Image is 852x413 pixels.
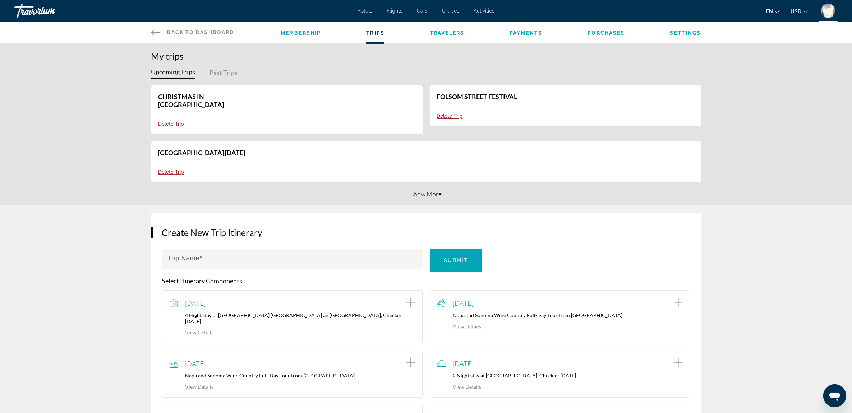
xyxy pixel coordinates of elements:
a: Flights [387,8,403,14]
button: Past Trips [210,68,238,79]
button: Add item to trip [406,358,415,369]
button: Change currency [791,6,808,17]
p: Select Itinerary Components [162,277,690,285]
button: Add item to trip [674,298,683,308]
a: FOLSOM STREET FESTIVAL [437,93,517,101]
a: Cars [417,8,428,14]
button: Add item to trip [674,358,683,369]
p: Napa and Sonoma Wine Country Full-Day Tour from [GEOGRAPHIC_DATA] [437,312,683,318]
mat-label: Trip Name [168,255,199,262]
span: Back to Dashboard [167,29,234,35]
a: Travorium [14,1,86,20]
a: Payments [510,30,542,36]
a: Settings [670,30,701,36]
span: [DATE] [453,299,474,307]
a: View Details [170,384,214,390]
a: [GEOGRAPHIC_DATA] [DATE] [158,149,245,157]
a: View Details [170,329,214,335]
span: USD [791,9,801,14]
button: Show More [410,190,442,198]
span: [DATE] [185,299,206,307]
p: 4 Night stay at [GEOGRAPHIC_DATA] [GEOGRAPHIC_DATA] an [GEOGRAPHIC_DATA], Checkin: [DATE] [170,312,415,324]
h1: My trips [151,51,701,61]
a: Cruises [442,8,460,14]
button: Delete Trip [158,169,184,175]
a: View Details [437,384,482,390]
a: Back to Dashboard [151,22,234,43]
a: Purchases [588,30,625,36]
a: Trips [366,30,384,36]
p: 2 Night stay at [GEOGRAPHIC_DATA], Checkin: [DATE] [437,372,683,379]
span: Submit [444,257,468,263]
iframe: Button to launch messaging window [823,384,846,407]
a: Membership [281,30,321,36]
button: Upcoming Trips [151,68,195,79]
span: [DATE] [453,359,474,367]
p: Napa and Sonoma Wine Country Full-Day Tour from [GEOGRAPHIC_DATA] [170,372,415,379]
button: Add item to trip [406,298,415,308]
a: CHRISTMAS IN [GEOGRAPHIC_DATA] [158,93,224,108]
a: Travelers [430,30,464,36]
a: Hotels [358,8,373,14]
h3: Create New Trip Itinerary [162,227,690,238]
button: User Menu [819,3,838,18]
span: en [766,9,773,14]
span: [DATE] [185,359,206,367]
a: Activities [474,8,495,14]
button: Delete Trip [437,113,463,119]
button: Submit [430,249,483,272]
button: Change language [766,6,780,17]
button: Delete Trip [158,121,184,127]
img: 9k= [821,4,835,18]
a: View Details [437,323,482,329]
